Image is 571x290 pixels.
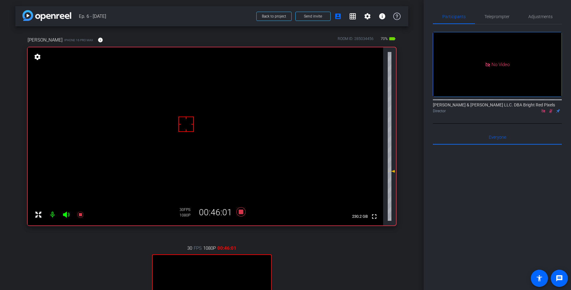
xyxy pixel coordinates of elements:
span: Adjustments [528,14,553,19]
mat-icon: grid_on [349,13,356,20]
button: Back to project [256,12,292,21]
mat-icon: message [556,275,563,282]
span: No Video [491,62,510,67]
span: 70% [380,34,389,44]
button: Send invite [295,12,331,21]
div: [PERSON_NAME] & [PERSON_NAME] LLC. DBA Bright Red Pixels [433,102,562,114]
span: Back to project [262,14,286,18]
img: app-logo [22,10,71,21]
span: iPhone 16 Pro Max [64,38,93,42]
mat-icon: fullscreen [371,213,378,220]
span: Everyone [489,135,506,139]
mat-icon: info [379,13,386,20]
mat-icon: account_box [334,13,342,20]
mat-icon: battery_std [389,35,396,42]
span: 230.2 GB [350,213,370,220]
span: 00:46:01 [217,245,236,252]
mat-icon: settings [33,53,42,61]
div: 30 [180,207,195,212]
div: 1080P [180,213,195,218]
div: 00:46:01 [195,207,236,218]
span: 1080P [203,245,216,252]
mat-icon: info [98,37,103,43]
mat-icon: -5 dB [388,168,395,175]
span: Participants [442,14,466,19]
span: FPS [194,245,202,252]
span: Send invite [304,14,322,19]
span: Ep. 6 - [DATE] [79,10,253,22]
div: Director [433,108,562,114]
span: [PERSON_NAME] [28,37,63,43]
span: FPS [184,208,190,212]
div: ROOM ID: 285034456 [338,36,374,45]
span: Teleprompter [484,14,510,19]
mat-icon: accessibility [536,275,543,282]
span: 30 [187,245,192,252]
mat-icon: settings [364,13,371,20]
